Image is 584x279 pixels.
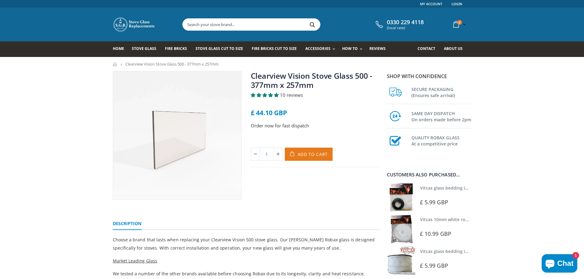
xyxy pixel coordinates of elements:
img: Vitcas stove glass bedding in tape [387,183,415,212]
span: Clearview Vision Stove Glass 500 - 377mm x 257mm [125,61,219,67]
a: Clearview Vision Stove Glass 500 - 377mm x 257mm [251,70,372,90]
p: Shop with confidence [387,73,471,80]
button: Add to Cart [285,148,333,161]
a: Stove Glass [132,41,161,57]
a: Vitcas glass bedding in tape - 2mm x 15mm x 2 meters (White) [420,248,550,254]
span: 5.00 stars [251,92,280,98]
a: Reviews [369,41,390,57]
span: Add to Cart [298,151,328,157]
a: Description [113,218,142,230]
a: How To [342,41,365,57]
div: Customers also purchased... [387,172,471,177]
a: Home [113,41,129,57]
a: Vitcas 10mm white rope kit - includes rope seal and glue! [420,217,540,222]
a: Fire Bricks Cut To Size [252,41,301,57]
span: Fire Bricks [165,46,187,51]
a: Contact [418,41,440,57]
a: Vitcas glass bedding in tape - 2mm x 10mm x 2 meters [420,185,534,191]
span: Fire Bricks Cut To Size [252,46,297,51]
a: Fire Bricks [165,41,192,57]
a: 0 [451,18,467,30]
span: (local rate) [387,26,424,30]
inbox-online-store-chat: Shopify online store chat [540,254,579,274]
img: Vitcas white rope, glue and gloves kit 10mm [387,215,415,243]
span: £ 10.99 GBP [420,230,451,237]
span: How To [342,46,358,51]
h3: SECURE PACKAGING (Ensures safe arrival) [411,85,471,99]
span: About us [444,46,463,51]
a: About us [444,41,467,57]
button: Search [306,19,319,30]
p: Order now for fast dispatch [251,122,380,129]
span: Stove Glass Cut To Size [196,46,243,51]
span: Stove Glass [132,46,156,51]
img: verywiderectangularstoveglass_c23f6af7-5364-431e-9505-4602561bec89_800x_crop_center.webp [113,71,241,199]
a: Stove Glass Cut To Size [196,41,248,57]
span: Reviews [369,46,386,51]
span: £ 44.10 GBP [251,108,287,117]
h3: QUALITY ROBAX GLASS At a competitive price [411,134,471,147]
span: 10 reviews [280,92,303,98]
span: Choose a brand that lasts when replacing your Clearview Vision 500 stove glass. Our [PERSON_NAME]... [113,237,375,251]
span: Market Leading Glass [113,258,157,264]
input: Search your stove brand... [183,19,389,30]
span: £ 5.99 GBP [420,198,448,206]
img: Vitcas stove glass bedding in tape [387,247,415,275]
img: Stove Glass Replacement [113,17,156,32]
h3: SAME DAY DISPATCH On orders made before 2pm [411,109,471,123]
span: 0 [457,20,462,25]
a: Accessories [305,41,338,57]
span: Accessories [305,46,330,51]
span: 0330 229 4118 [387,19,424,26]
span: Home [113,46,124,51]
a: 0330 229 4118 (local rate) [374,19,424,30]
a: Home [113,62,117,66]
span: £ 5.99 GBP [420,262,448,269]
span: Contact [418,46,435,51]
span: We tested a number of the other brands available before choosing Robax due to its longevity, clar... [113,271,365,277]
